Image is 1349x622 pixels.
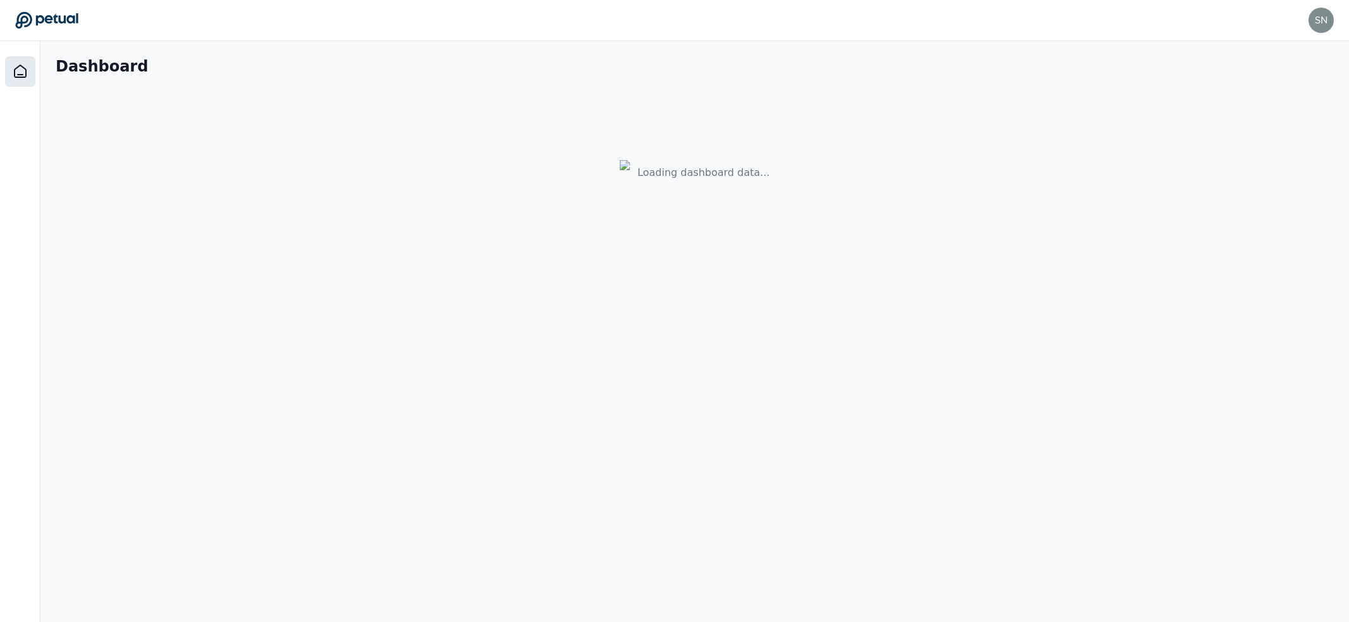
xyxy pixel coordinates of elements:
div: Loading dashboard data... [638,165,770,180]
a: Dashboard [5,56,35,87]
img: snir+klaviyo@petual.ai [1309,8,1334,33]
img: Logo [620,160,632,185]
h1: Dashboard [56,56,148,77]
a: Go to Dashboard [15,11,78,29]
